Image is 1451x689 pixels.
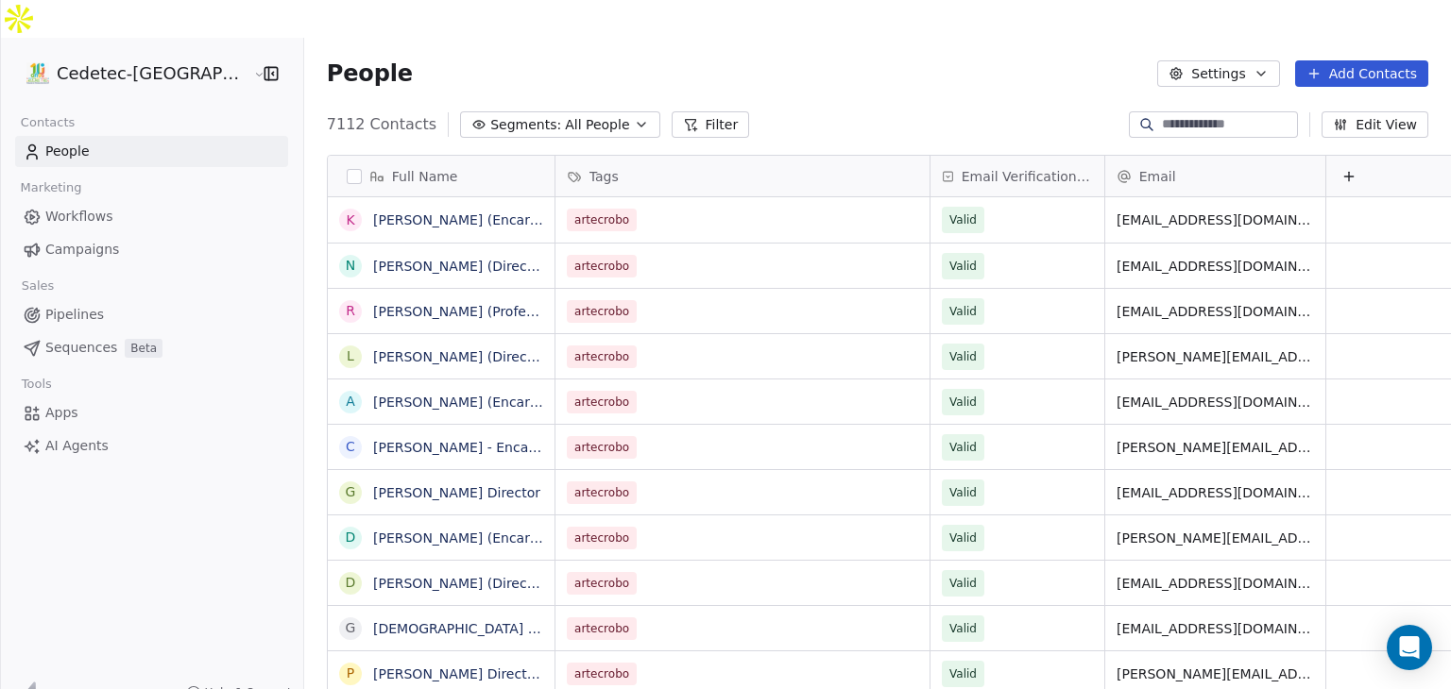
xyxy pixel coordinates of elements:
button: Filter [672,111,750,138]
a: [PERSON_NAME] Directora [373,666,549,681]
div: C [346,437,355,457]
span: artecrobo [567,481,637,504]
a: AI Agents [15,430,288,462]
a: [PERSON_NAME] (Encargado de Robótica) [373,395,650,410]
span: artecrobo [567,209,637,231]
span: [PERSON_NAME][EMAIL_ADDRESS][PERSON_NAME][DOMAIN_NAME] [1117,529,1314,547]
a: Campaigns [15,234,288,265]
a: [PERSON_NAME] (Director) [373,259,551,274]
span: Apps [45,403,78,423]
span: Valid [949,529,977,547]
div: A [346,392,355,412]
button: Cedetec-[GEOGRAPHIC_DATA] [23,58,240,90]
span: [EMAIL_ADDRESS][DOMAIN_NAME] [1117,210,1314,229]
span: Segments: [490,115,561,135]
span: Valid [949,347,977,366]
span: artecrobo [567,255,637,277]
span: Tags [589,167,619,186]
div: Tags [555,156,930,196]
a: [PERSON_NAME] (Director) [373,349,551,364]
span: Valid [949,438,977,457]
span: Full Name [392,167,458,186]
span: [PERSON_NAME][EMAIL_ADDRESS][PERSON_NAME][DOMAIN_NAME] [1117,347,1314,366]
a: [PERSON_NAME] - Encargado Tecnología [373,440,640,455]
div: Full Name [328,156,555,196]
span: Valid [949,664,977,683]
span: 7112 Contacts [327,113,436,136]
span: [PERSON_NAME][EMAIL_ADDRESS][DOMAIN_NAME] [1117,664,1314,683]
span: artecrobo [567,527,637,549]
a: People [15,136,288,167]
button: Edit View [1322,111,1428,138]
span: Sequences [45,338,117,358]
span: Email [1139,167,1176,186]
span: artecrobo [567,663,637,685]
span: Valid [949,483,977,502]
span: All People [565,115,629,135]
span: [EMAIL_ADDRESS][DOMAIN_NAME] [1117,257,1314,276]
span: Valid [949,574,977,593]
span: [PERSON_NAME][EMAIL_ADDRESS][PERSON_NAME][DOMAIN_NAME] [1117,438,1314,457]
span: artecrobo [567,572,637,595]
span: Marketing [12,174,90,202]
div: N [346,256,355,276]
span: Tools [13,370,60,398]
div: P [347,664,354,683]
button: Settings [1157,60,1279,87]
img: IMAGEN%2010%20A%C3%83%C2%91OS.png [26,62,49,85]
div: G [345,482,355,502]
span: Email Verification Status [962,167,1093,186]
span: [EMAIL_ADDRESS][DOMAIN_NAME] [1117,393,1314,412]
div: R [346,301,355,321]
div: L [347,346,354,366]
div: K [346,210,354,230]
a: [DEMOGRAPHIC_DATA] Profesor encargado [PERSON_NAME] [373,621,770,636]
span: Valid [949,302,977,321]
a: [PERSON_NAME] (Directora)- [GEOGRAPHIC_DATA] [373,576,707,591]
button: Add Contacts [1295,60,1428,87]
span: [EMAIL_ADDRESS][DOMAIN_NAME] [1117,483,1314,502]
a: [PERSON_NAME] (Encargado de Robótica) [373,530,650,546]
span: artecrobo [567,391,637,413]
span: Contacts [12,109,83,137]
span: [EMAIL_ADDRESS][DOMAIN_NAME] [1117,619,1314,638]
span: Valid [949,393,977,412]
a: [PERSON_NAME] Director [373,485,540,500]
div: D [345,573,355,593]
span: Sales [13,272,62,300]
span: AI Agents [45,436,109,456]
span: artecrobo [567,300,637,323]
a: SequencesBeta [15,332,288,363]
span: [EMAIL_ADDRESS][DOMAIN_NAME] [1117,574,1314,593]
div: Email [1105,156,1325,196]
span: People [45,142,90,161]
div: G [345,618,355,638]
span: artecrobo [567,617,637,640]
span: Valid [949,619,977,638]
span: Valid [949,210,977,229]
a: [PERSON_NAME] (Profesor de Matemáticas) [373,304,661,319]
a: Pipelines [15,299,288,330]
span: artecrobo [567,345,637,368]
div: Email Verification Status [930,156,1104,196]
div: Open Intercom Messenger [1387,625,1432,670]
span: Workflows [45,207,113,227]
span: Cedetec-[GEOGRAPHIC_DATA] [57,61,248,86]
span: Beta [125,339,162,358]
span: [EMAIL_ADDRESS][DOMAIN_NAME] [1117,302,1314,321]
span: Valid [949,257,977,276]
span: Campaigns [45,240,119,260]
a: Apps [15,397,288,429]
span: Pipelines [45,305,104,325]
span: artecrobo [567,436,637,459]
span: People [327,59,413,88]
div: D [345,528,355,547]
a: Workflows [15,201,288,232]
a: [PERSON_NAME] (Encargada de Robótica) [373,212,650,227]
